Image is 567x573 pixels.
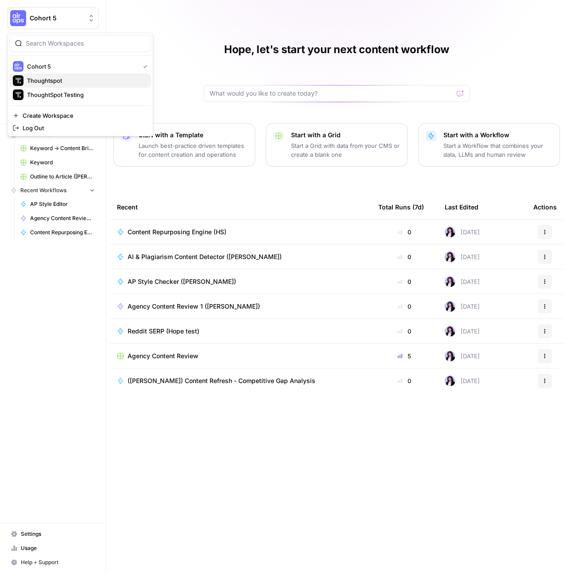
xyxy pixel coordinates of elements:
[117,252,364,261] a: AI & Plagiarism Content Detector ([PERSON_NAME])
[533,195,557,219] div: Actions
[266,123,408,166] button: Start with a GridStart a Grid with data from your CMS or create a blank one
[16,211,99,225] a: Agency Content Review 1 ([PERSON_NAME])
[16,225,99,240] a: Content Repurposing Engine (HS)
[9,109,151,122] a: Create Workspace
[378,327,431,336] div: 0
[445,351,455,361] img: tzasfqpy46zz9dbmxk44r2ls5vap
[27,76,144,85] span: Thoughtspot
[128,228,226,236] span: Content Repurposing Engine (HS)
[16,170,99,184] a: Outline to Article ([PERSON_NAME])
[445,301,455,312] img: tzasfqpy46zz9dbmxk44r2ls5vap
[445,376,455,386] img: tzasfqpy46zz9dbmxk44r2ls5vap
[7,33,153,136] div: Workspace: Cohort 5
[445,227,480,237] div: [DATE]
[7,555,99,569] button: Help + Support
[291,131,400,139] p: Start with a Grid
[21,530,95,538] span: Settings
[13,75,23,86] img: Thoughtspot Logo
[378,302,431,311] div: 0
[378,195,424,219] div: Total Runs (7d)
[378,376,431,385] div: 0
[16,197,99,211] a: AP Style Editor
[7,184,99,197] button: Recent Workflows
[445,252,480,262] div: [DATE]
[128,327,199,336] span: Reddit SERP (Hope test)
[13,61,23,72] img: Cohort 5 Logo
[10,10,26,26] img: Cohort 5 Logo
[224,43,449,57] h1: Hope, let's start your next content workflow
[113,123,255,166] button: Start with a TemplateLaunch best-practice driven templates for content creation and operations
[445,195,478,219] div: Last Edited
[378,252,431,261] div: 0
[443,141,552,159] p: Start a Workflow that combines your data, LLMs and human review
[128,277,236,286] span: AP Style Checker ([PERSON_NAME])
[378,352,431,360] div: 5
[30,228,95,236] span: Content Repurposing Engine (HS)
[445,326,480,337] div: [DATE]
[445,326,455,337] img: tzasfqpy46zz9dbmxk44r2ls5vap
[128,302,260,311] span: Agency Content Review 1 ([PERSON_NAME])
[13,89,23,100] img: ThoughtSpot Testing Logo
[128,352,198,360] span: Agency Content Review
[9,122,151,134] a: Log Out
[291,141,400,159] p: Start a Grid with data from your CMS or create a blank one
[117,327,364,336] a: Reddit SERP (Hope test)
[445,301,480,312] div: [DATE]
[16,155,99,170] a: Keyword
[30,173,95,181] span: Outline to Article ([PERSON_NAME])
[117,195,364,219] div: Recent
[26,39,145,48] input: Search Workspaces
[30,200,95,208] span: AP Style Editor
[443,131,552,139] p: Start with a Workflow
[23,124,144,132] span: Log Out
[445,351,480,361] div: [DATE]
[27,90,144,99] span: ThoughtSpot Testing
[128,252,282,261] span: AI & Plagiarism Content Detector ([PERSON_NAME])
[139,131,248,139] p: Start with a Template
[128,376,315,385] span: ([PERSON_NAME]) Content Refresh - Competitive Gap Analysis
[30,14,83,23] span: Cohort 5
[445,376,480,386] div: [DATE]
[378,277,431,286] div: 0
[21,558,95,566] span: Help + Support
[27,62,136,71] span: Cohort 5
[445,276,480,287] div: [DATE]
[117,228,364,236] a: Content Repurposing Engine (HS)
[117,277,364,286] a: AP Style Checker ([PERSON_NAME])
[30,159,95,166] span: Keyword
[20,186,66,194] span: Recent Workflows
[7,541,99,555] a: Usage
[445,276,455,287] img: tzasfqpy46zz9dbmxk44r2ls5vap
[210,89,453,98] input: What would you like to create today?
[30,144,95,152] span: Keyword -> Content Brief -> Article ([PERSON_NAME])
[117,376,364,385] a: ([PERSON_NAME]) Content Refresh - Competitive Gap Analysis
[418,123,560,166] button: Start with a WorkflowStart a Workflow that combines your data, LLMs and human review
[445,227,455,237] img: tzasfqpy46zz9dbmxk44r2ls5vap
[139,141,248,159] p: Launch best-practice driven templates for content creation and operations
[117,352,364,360] a: Agency Content Review
[445,252,455,262] img: tzasfqpy46zz9dbmxk44r2ls5vap
[30,214,95,222] span: Agency Content Review 1 ([PERSON_NAME])
[21,544,95,552] span: Usage
[7,7,99,29] button: Workspace: Cohort 5
[16,141,99,155] a: Keyword -> Content Brief -> Article ([PERSON_NAME])
[378,228,431,236] div: 0
[23,111,144,120] span: Create Workspace
[7,527,99,541] a: Settings
[117,302,364,311] a: Agency Content Review 1 ([PERSON_NAME])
